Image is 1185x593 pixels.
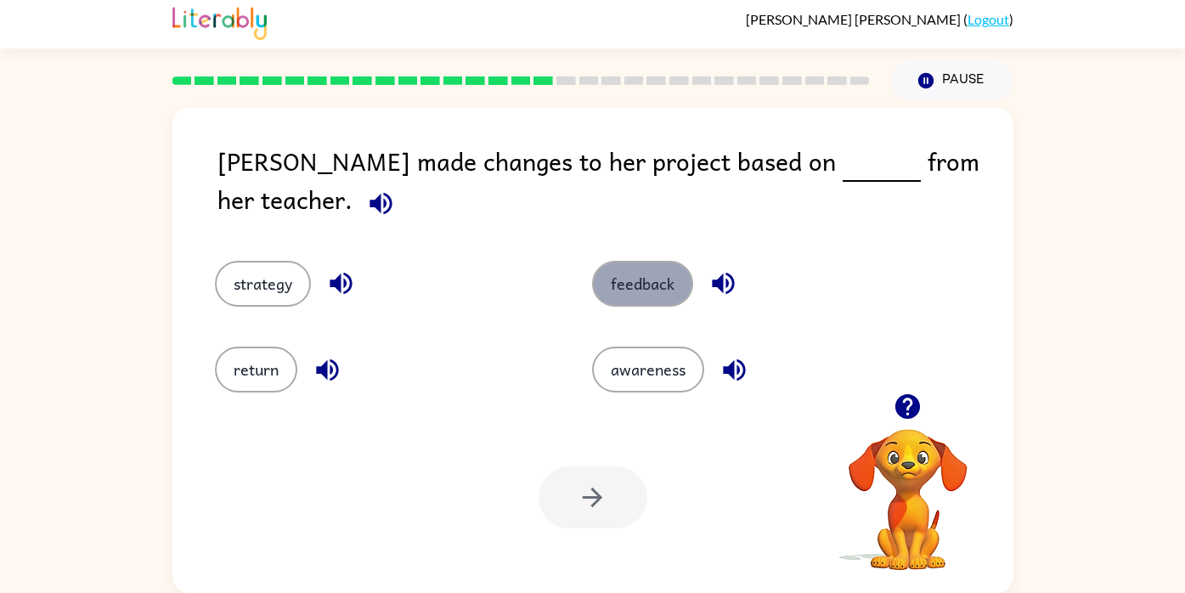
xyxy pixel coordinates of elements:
span: [PERSON_NAME] [PERSON_NAME] [746,11,963,27]
button: Pause [890,61,1013,100]
div: ( ) [746,11,1013,27]
button: awareness [592,347,704,393]
a: Logout [968,11,1009,27]
button: feedback [592,261,693,307]
video: Your browser must support playing .mp4 files to use Literably. Please try using another browser. [823,403,993,573]
button: return [215,347,297,393]
img: Literably [172,3,267,40]
button: strategy [215,261,311,307]
div: [PERSON_NAME] made changes to her project based on from her teacher. [217,142,1013,227]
